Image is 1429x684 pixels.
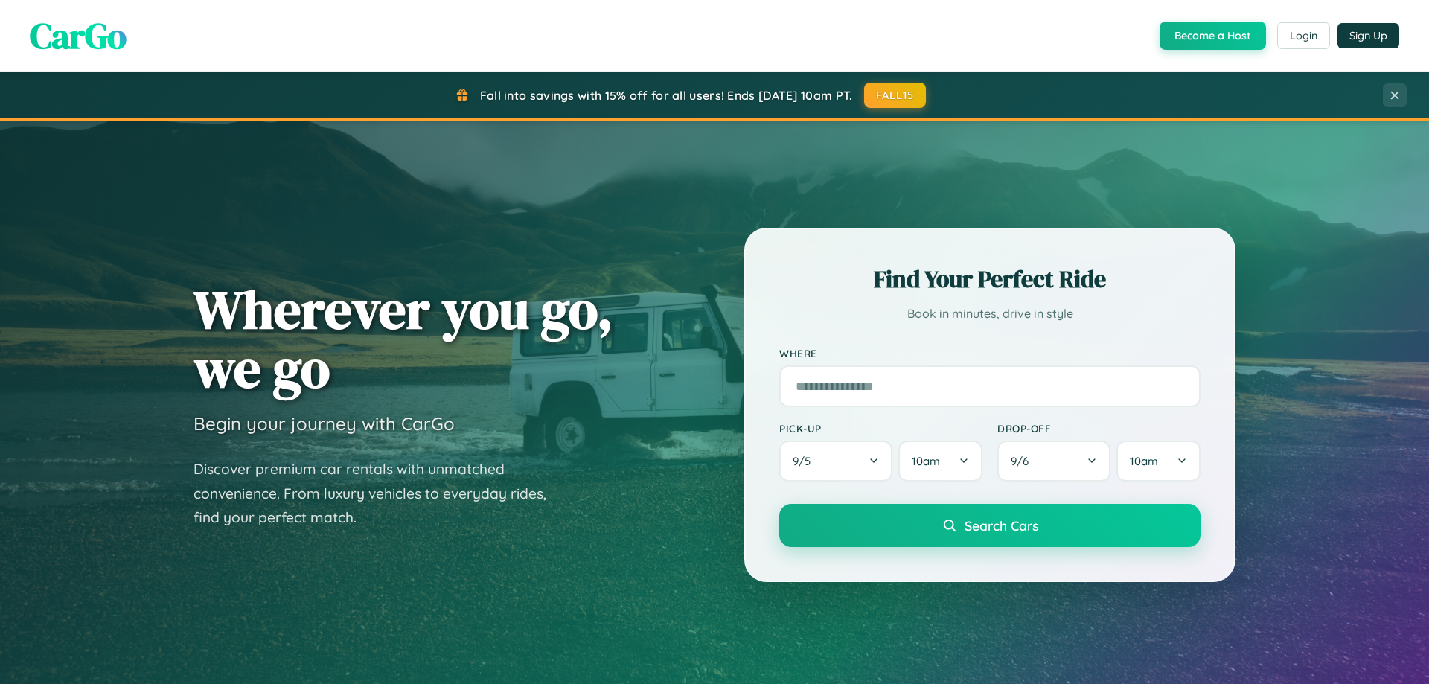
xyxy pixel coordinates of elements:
[864,83,927,108] button: FALL15
[912,454,940,468] span: 10am
[194,280,613,397] h1: Wherever you go, we go
[779,347,1201,359] label: Where
[965,517,1038,534] span: Search Cars
[779,441,892,482] button: 9/5
[1277,22,1330,49] button: Login
[194,412,455,435] h3: Begin your journey with CarGo
[194,457,566,530] p: Discover premium car rentals with unmatched convenience. From luxury vehicles to everyday rides, ...
[1116,441,1201,482] button: 10am
[779,504,1201,547] button: Search Cars
[480,88,853,103] span: Fall into savings with 15% off for all users! Ends [DATE] 10am PT.
[1160,22,1266,50] button: Become a Host
[997,441,1110,482] button: 9/6
[793,454,818,468] span: 9 / 5
[898,441,982,482] button: 10am
[1130,454,1158,468] span: 10am
[779,263,1201,295] h2: Find Your Perfect Ride
[997,422,1201,435] label: Drop-off
[1011,454,1036,468] span: 9 / 6
[779,303,1201,325] p: Book in minutes, drive in style
[1337,23,1399,48] button: Sign Up
[30,11,127,60] span: CarGo
[779,422,982,435] label: Pick-up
